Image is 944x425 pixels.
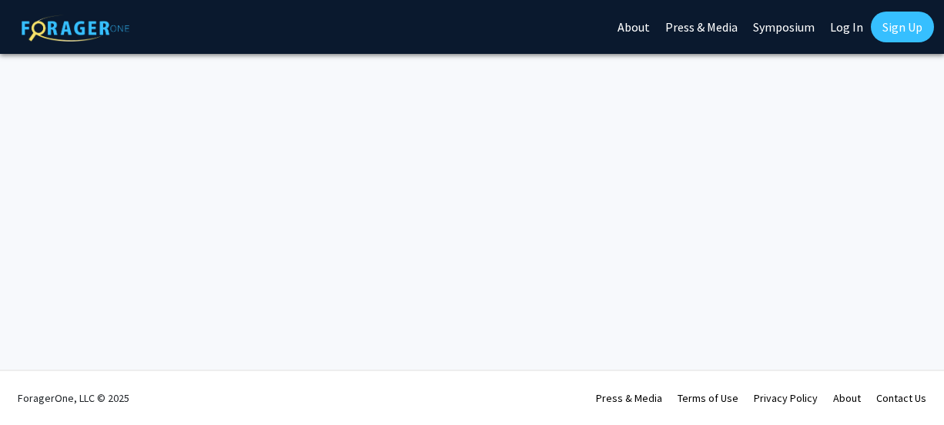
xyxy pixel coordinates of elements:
[22,15,129,42] img: ForagerOne Logo
[754,391,818,405] a: Privacy Policy
[678,391,738,405] a: Terms of Use
[871,12,934,42] a: Sign Up
[833,391,861,405] a: About
[876,391,926,405] a: Contact Us
[18,371,129,425] div: ForagerOne, LLC © 2025
[596,391,662,405] a: Press & Media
